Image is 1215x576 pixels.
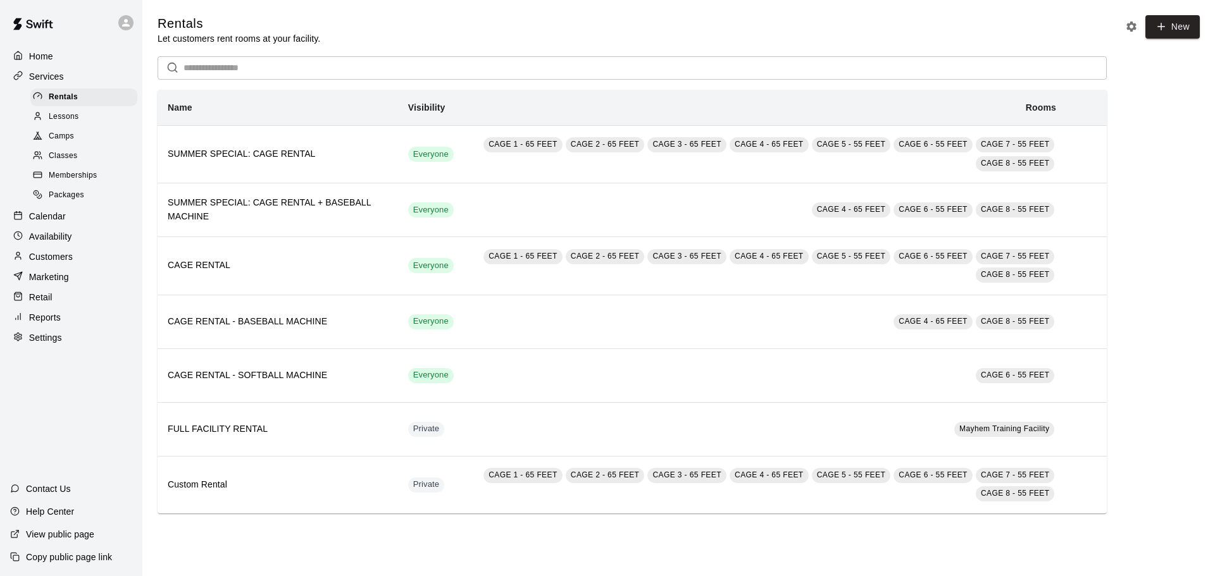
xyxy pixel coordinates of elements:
[817,252,885,260] span: CAGE 5 - 55 FEET
[1145,15,1200,39] a: New
[49,169,97,182] span: Memberships
[408,369,454,381] span: Everyone
[30,87,142,107] a: Rentals
[49,111,79,123] span: Lessons
[30,167,137,185] div: Memberships
[10,247,132,266] a: Customers
[652,140,721,149] span: CAGE 3 - 65 FEET
[408,260,454,272] span: Everyone
[30,108,137,126] div: Lessons
[959,424,1049,433] span: Mayhem Training Facility
[817,140,885,149] span: CAGE 5 - 55 FEET
[29,271,69,283] p: Marketing
[1122,17,1141,36] button: Rental settings
[29,291,53,303] p: Retail
[408,422,445,437] div: This service is hidden, and can only be accessed via a direct link
[981,140,1049,149] span: CAGE 7 - 55 FEET
[408,258,454,273] div: This service is visible to all of your customers
[10,267,132,286] a: Marketing
[29,230,72,243] p: Availability
[29,50,53,63] p: Home
[489,140,557,149] span: CAGE 1 - 65 FEET
[26,505,74,518] p: Help Center
[158,15,320,32] h5: Rentals
[168,422,388,436] h6: FULL FACILITY RENTAL
[981,270,1049,279] span: CAGE 8 - 55 FEET
[168,196,388,224] h6: SUMMER SPECIAL: CAGE RENTAL + BASEBALL MACHINE
[408,477,445,493] div: This service is hidden, and can only be accessed via a direct link
[29,331,62,344] p: Settings
[899,470,967,479] span: CAGE 6 - 55 FEET
[817,205,885,214] span: CAGE 4 - 65 FEET
[408,102,445,113] b: Visibility
[49,189,84,202] span: Packages
[10,47,132,66] a: Home
[10,308,132,327] a: Reports
[30,186,142,205] a: Packages
[489,252,557,260] span: CAGE 1 - 65 FEET
[29,70,64,83] p: Services
[408,149,454,161] span: Everyone
[30,89,137,106] div: Rentals
[408,316,454,328] span: Everyone
[168,315,388,329] h6: CAGE RENTAL - BASEBALL MACHINE
[408,314,454,329] div: This service is visible to all of your customers
[981,317,1049,326] span: CAGE 8 - 55 FEET
[408,202,454,218] div: This service is visible to all of your customers
[489,470,557,479] span: CAGE 1 - 65 FEET
[158,90,1107,513] table: simple table
[30,147,137,165] div: Classes
[30,187,137,204] div: Packages
[1026,102,1056,113] b: Rooms
[652,470,721,479] span: CAGE 3 - 65 FEET
[571,140,639,149] span: CAGE 2 - 65 FEET
[168,147,388,161] h6: SUMMER SPECIAL: CAGE RENTAL
[981,371,1049,379] span: CAGE 6 - 55 FEET
[168,259,388,273] h6: CAGE RENTAL
[652,252,721,260] span: CAGE 3 - 65 FEET
[981,205,1049,214] span: CAGE 8 - 55 FEET
[899,140,967,149] span: CAGE 6 - 55 FEET
[10,328,132,347] div: Settings
[30,166,142,186] a: Memberships
[408,204,454,216] span: Everyone
[10,227,132,246] a: Availability
[571,470,639,479] span: CAGE 2 - 65 FEET
[735,470,803,479] span: CAGE 4 - 65 FEET
[49,130,74,143] span: Camps
[10,207,132,226] a: Calendar
[30,107,142,126] a: Lessons
[981,489,1049,498] span: CAGE 8 - 55 FEET
[408,423,445,435] span: Private
[30,127,142,147] a: Camps
[29,311,61,324] p: Reports
[26,528,94,541] p: View public page
[29,250,73,263] p: Customers
[408,147,454,162] div: This service is visible to all of your customers
[29,210,66,223] p: Calendar
[10,67,132,86] a: Services
[49,91,78,104] span: Rentals
[408,368,454,383] div: This service is visible to all of your customers
[168,102,192,113] b: Name
[26,482,71,495] p: Contact Us
[30,147,142,166] a: Classes
[30,128,137,145] div: Camps
[26,551,112,563] p: Copy public page link
[735,252,803,260] span: CAGE 4 - 65 FEET
[168,478,388,492] h6: Custom Rental
[981,252,1049,260] span: CAGE 7 - 55 FEET
[158,32,320,45] p: Let customers rent rooms at your facility.
[817,470,885,479] span: CAGE 5 - 55 FEET
[735,140,803,149] span: CAGE 4 - 65 FEET
[899,317,967,326] span: CAGE 4 - 65 FEET
[10,288,132,307] a: Retail
[408,479,445,491] span: Private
